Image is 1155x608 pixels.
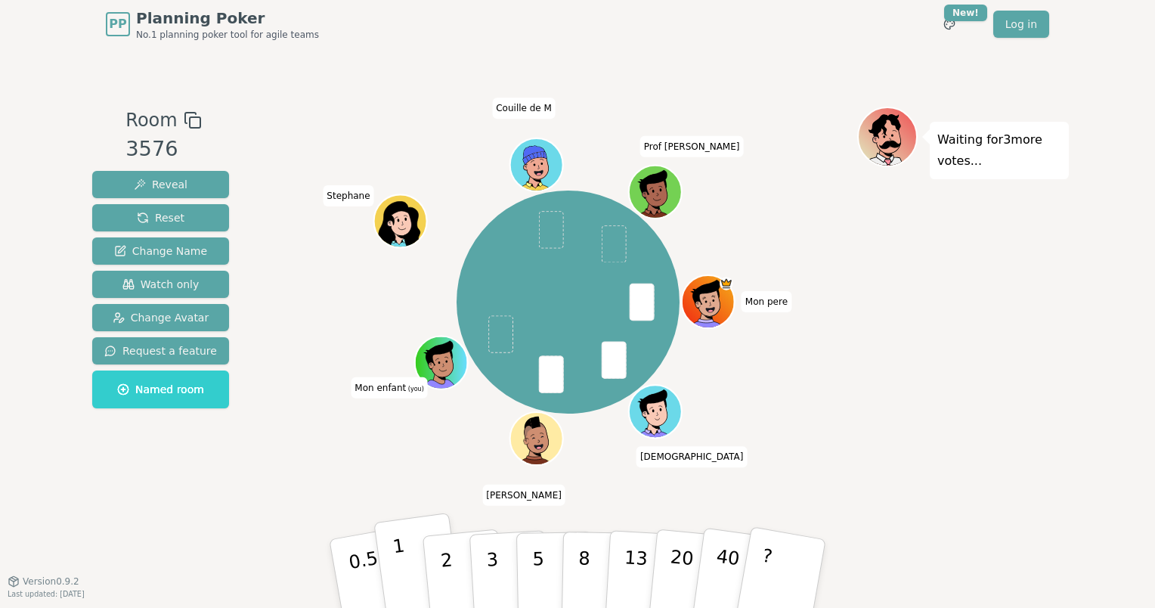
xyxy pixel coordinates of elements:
span: Click to change your name [492,98,556,119]
span: No.1 planning poker tool for agile teams [136,29,319,41]
span: Click to change your name [323,185,373,206]
span: Change Name [114,244,207,259]
span: Reset [137,210,184,225]
span: Click to change your name [636,447,747,468]
div: New! [944,5,987,21]
span: Click to change your name [351,377,428,399]
button: New! [936,11,963,38]
span: (you) [406,386,424,392]
button: Named room [92,371,229,408]
span: Change Avatar [113,310,209,325]
span: Planning Poker [136,8,319,29]
span: Named room [117,382,204,397]
button: Click to change your avatar [416,338,466,388]
span: Click to change your name [742,291,791,312]
button: Change Avatar [92,304,229,331]
div: 3576 [125,134,201,165]
a: Log in [993,11,1049,38]
span: Version 0.9.2 [23,575,79,588]
span: Last updated: [DATE] [8,590,85,598]
span: Mon pere is the host [720,277,734,290]
p: Waiting for 3 more votes... [937,129,1061,172]
button: Reset [92,204,229,231]
button: Request a feature [92,337,229,364]
span: Watch only [122,277,200,292]
button: Version0.9.2 [8,575,79,588]
span: Room [125,107,177,134]
span: Click to change your name [640,136,744,157]
button: Reveal [92,171,229,198]
button: Change Name [92,237,229,265]
span: Click to change your name [482,485,565,506]
span: PP [109,15,126,33]
span: Reveal [134,177,187,192]
button: Watch only [92,271,229,298]
span: Request a feature [104,343,217,358]
a: PPPlanning PokerNo.1 planning poker tool for agile teams [106,8,319,41]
